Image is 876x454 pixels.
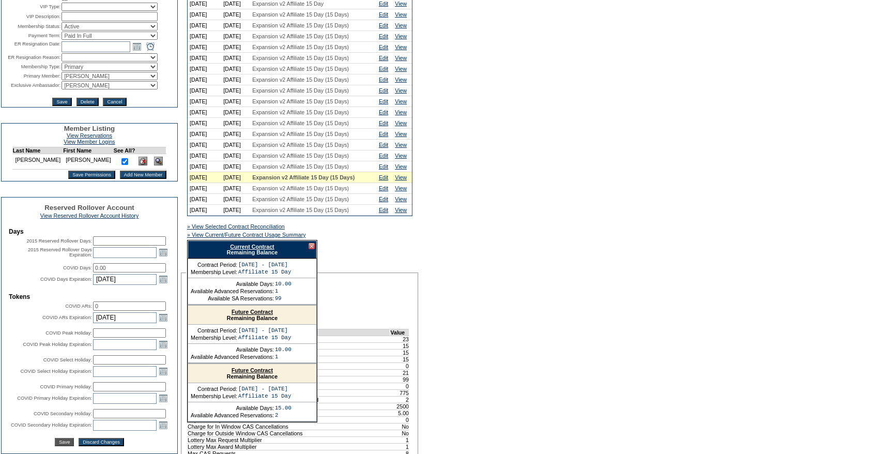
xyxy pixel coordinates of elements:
a: View [395,153,407,159]
button: Discard Changes [79,438,124,446]
td: [PERSON_NAME] [12,154,63,170]
label: COVID Select Holiday Expiration: [21,369,92,374]
a: Edit [379,185,388,191]
td: ER Resignation Reason: [3,53,60,62]
td: [DATE] [221,42,250,53]
a: View [395,109,407,115]
td: [DATE] [188,172,221,183]
input: Add New Member [120,171,167,179]
td: [DATE] [188,53,221,64]
a: Edit [379,55,388,61]
a: Future Contract [232,309,273,315]
td: [DATE] [188,20,221,31]
td: Contract Period: [191,327,237,334]
input: Save Permissions [68,171,115,179]
td: Days [9,228,170,235]
legend: Contract Details [186,270,227,276]
label: COVID Peak Holiday: [45,330,92,336]
td: [DATE] - [DATE] [238,327,291,334]
span: Expansion v2 Affiliate 15 Day (15 Days) [252,185,349,191]
td: 0 [390,362,409,369]
div: Remaining Balance [188,240,317,259]
label: COVID Peak Holiday Expiration: [23,342,92,347]
a: View [395,22,407,28]
td: Available SA Reservations: [191,295,274,301]
a: View [395,207,407,213]
a: View [395,55,407,61]
a: Edit [379,120,388,126]
span: Expansion v2 Affiliate 15 Day (15 Days) [252,196,349,202]
a: Edit [379,163,388,170]
td: 1 [275,288,291,294]
td: 15.00 [275,405,291,411]
td: [DATE] [188,140,221,150]
span: Reserved Rollover Account [44,204,134,211]
td: Contract Period: [191,386,237,392]
td: [DATE] - [DATE] [238,386,291,392]
span: Expansion v2 Affiliate 15 Day (15 Days) [252,55,349,61]
a: View [395,33,407,39]
td: Lottery Max Request Multiplier [188,436,390,443]
td: 21 [390,369,409,376]
td: Last Name [12,147,63,154]
a: View Reservations [67,132,112,139]
span: Expansion v2 Affiliate 15 Day [252,1,324,7]
td: [DATE] [221,129,250,140]
td: [DATE] [221,140,250,150]
label: 2015 Reserved Rollover Days Expiration: [28,247,92,258]
td: Membership Level: [191,269,237,275]
a: View [395,77,407,83]
span: Expansion v2 Affiliate 15 Day (15 Days) [252,142,349,148]
td: [DATE] [188,96,221,107]
td: Affiliate 15 Day [238,393,291,399]
td: [DATE] [221,205,250,216]
td: [DATE] [188,161,221,172]
label: 2015 Reserved Rollover Days: [26,238,92,244]
a: View [395,142,407,148]
label: COVID Primary Holiday: [40,384,92,389]
a: View [395,174,407,180]
a: » View Selected Contract Reconciliation [187,223,285,230]
td: 0 [390,383,409,389]
td: 2 [390,396,409,403]
td: Value [390,329,409,336]
td: [DATE] [188,183,221,194]
label: COVID ARs: [65,304,92,309]
td: Membership Level: [191,393,237,399]
td: Available Advanced Reservations: [191,354,274,360]
span: Expansion v2 Affiliate 15 Day (15 Days) [252,109,349,115]
td: [DATE] [221,118,250,129]
a: Current Contract [230,244,274,250]
td: [DATE] [188,194,221,205]
input: Save [55,438,74,446]
td: [DATE] [221,31,250,42]
td: Available Days: [191,346,274,353]
label: COVID Secondary Holiday: [34,411,92,416]
span: Member Listing [64,125,115,132]
a: View Member Logins [64,139,115,145]
a: View [395,185,407,191]
a: Edit [379,22,388,28]
td: 1 [390,443,409,450]
td: [DATE] [221,172,250,183]
td: No [390,423,409,430]
a: Open the calendar popup. [158,274,169,285]
input: Cancel [103,98,126,106]
a: View [395,1,407,7]
td: 0 [390,416,409,423]
td: [DATE] [188,64,221,74]
td: [DATE] [221,20,250,31]
span: Expansion v2 Affiliate 15 Day (15 Days) [252,44,349,50]
label: COVID ARs Expiration: [42,315,92,320]
div: Remaining Balance [188,364,316,383]
span: Expansion v2 Affiliate 15 Day (15 Days) [252,11,349,18]
td: 10.00 [275,346,291,353]
td: [DATE] [188,74,221,85]
label: COVID Days Expiration: [40,277,92,282]
td: [DATE] [188,9,221,20]
a: Open the calendar popup. [158,392,169,404]
td: [DATE] [221,74,250,85]
td: 775 [390,389,409,396]
a: View Reserved Rollover Account History [40,213,139,219]
td: Available Days: [191,405,274,411]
